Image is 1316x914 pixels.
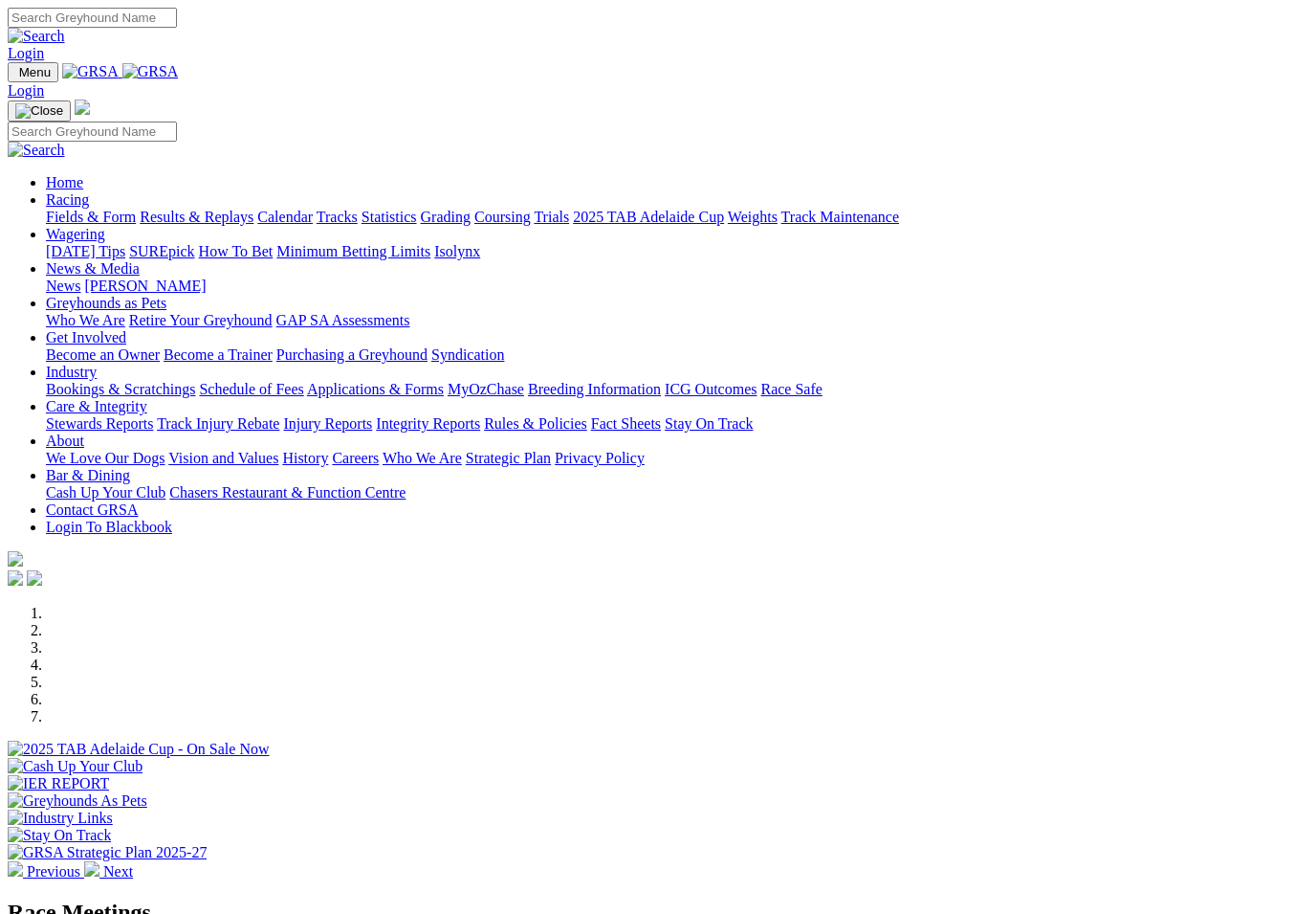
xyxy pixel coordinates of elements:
[276,243,430,259] a: Minimum Betting Limits
[62,63,119,80] img: GRSA
[46,398,147,414] a: Care & Integrity
[591,415,661,432] a: Fact Sheets
[46,519,172,535] a: Login To Blackbook
[257,209,313,225] a: Calendar
[307,381,444,397] a: Applications & Forms
[781,209,899,225] a: Track Maintenance
[103,863,133,880] span: Next
[46,364,97,380] a: Industry
[46,502,138,518] a: Contact GRSA
[46,381,1308,398] div: Industry
[8,28,65,45] img: Search
[8,570,23,586] img: facebook.svg
[46,295,166,311] a: Greyhounds as Pets
[8,741,270,758] img: 2025 TAB Adelaide Cup - On Sale Now
[282,450,328,466] a: History
[8,758,143,775] img: Cash Up Your Club
[15,103,63,119] img: Close
[46,415,153,432] a: Stewards Reports
[534,209,569,225] a: Trials
[46,243,1308,260] div: Wagering
[46,260,140,277] a: News & Media
[46,467,130,483] a: Bar & Dining
[199,381,303,397] a: Schedule of Fees
[140,209,253,225] a: Results & Replays
[665,381,757,397] a: ICG Outcomes
[169,484,406,501] a: Chasers Restaurant & Function Centre
[362,209,417,225] a: Statistics
[75,100,90,115] img: logo-grsa-white.png
[8,45,44,61] a: Login
[434,243,480,259] a: Isolynx
[84,863,133,880] a: Next
[8,827,111,844] img: Stay On Track
[46,278,1308,295] div: News & Media
[129,312,273,328] a: Retire Your Greyhound
[8,62,58,82] button: Toggle navigation
[466,450,551,466] a: Strategic Plan
[8,792,147,810] img: Greyhounds As Pets
[46,433,84,449] a: About
[46,450,164,466] a: We Love Our Dogs
[8,844,207,861] img: GRSA Strategic Plan 2025-27
[431,346,504,363] a: Syndication
[27,570,42,586] img: twitter.svg
[46,226,105,242] a: Wagering
[168,450,278,466] a: Vision and Values
[19,65,51,79] span: Menu
[46,381,195,397] a: Bookings & Scratchings
[46,346,1308,364] div: Get Involved
[27,863,80,880] span: Previous
[46,484,1308,502] div: Bar & Dining
[122,63,179,80] img: GRSA
[8,775,109,792] img: IER REPORT
[46,278,80,294] a: News
[84,278,206,294] a: [PERSON_NAME]
[383,450,462,466] a: Who We Are
[276,312,410,328] a: GAP SA Assessments
[46,243,125,259] a: [DATE] Tips
[164,346,273,363] a: Become a Trainer
[8,810,113,827] img: Industry Links
[665,415,753,432] a: Stay On Track
[8,142,65,159] img: Search
[728,209,778,225] a: Weights
[46,312,1308,329] div: Greyhounds as Pets
[46,209,1308,226] div: Racing
[474,209,531,225] a: Coursing
[276,346,428,363] a: Purchasing a Greyhound
[46,209,136,225] a: Fields & Form
[46,329,126,346] a: Get Involved
[8,863,84,880] a: Previous
[46,174,83,190] a: Home
[46,312,125,328] a: Who We Are
[555,450,645,466] a: Privacy Policy
[283,415,372,432] a: Injury Reports
[332,450,379,466] a: Careers
[129,243,194,259] a: SUREpick
[528,381,661,397] a: Breeding Information
[46,484,165,501] a: Cash Up Your Club
[8,551,23,567] img: logo-grsa-white.png
[8,861,23,877] img: chevron-left-pager-white.svg
[8,100,71,122] button: Toggle navigation
[46,346,160,363] a: Become an Owner
[376,415,480,432] a: Integrity Reports
[317,209,358,225] a: Tracks
[8,8,177,28] input: Search
[46,415,1308,433] div: Care & Integrity
[448,381,524,397] a: MyOzChase
[46,450,1308,467] div: About
[8,82,44,99] a: Login
[157,415,279,432] a: Track Injury Rebate
[199,243,274,259] a: How To Bet
[421,209,471,225] a: Grading
[84,861,99,877] img: chevron-right-pager-white.svg
[573,209,724,225] a: 2025 TAB Adelaide Cup
[46,191,89,208] a: Racing
[760,381,822,397] a: Race Safe
[8,122,177,142] input: Search
[484,415,587,432] a: Rules & Policies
